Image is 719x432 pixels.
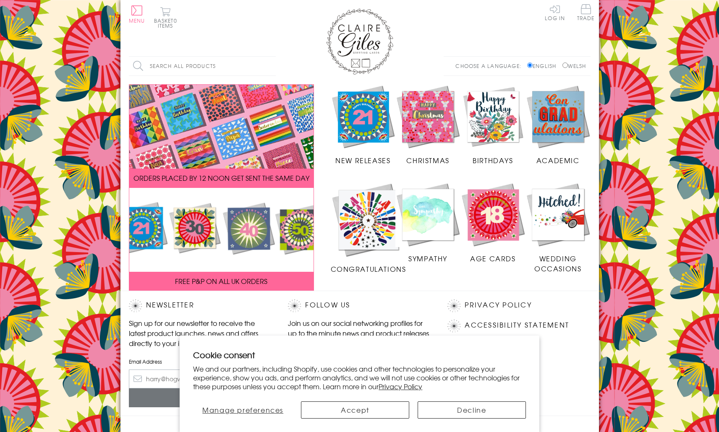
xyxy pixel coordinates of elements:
span: Age Cards [470,253,515,263]
span: Manage preferences [202,405,283,415]
button: Accept [301,401,409,419]
h2: Cookie consent [193,349,526,361]
p: Join us on our social networking profiles for up to the minute news and product releases the mome... [288,318,431,348]
label: English [527,62,560,70]
label: Email Address [129,358,272,365]
h2: Follow Us [288,299,431,312]
label: Welsh [562,62,586,70]
span: Academic [536,155,580,165]
span: Menu [129,17,145,24]
button: Basket0 items [154,7,177,28]
span: New Releases [335,155,390,165]
input: Welsh [562,62,568,68]
a: Congratulations [331,182,406,274]
input: English [527,62,533,68]
h2: Newsletter [129,299,272,312]
a: New Releases [331,84,396,166]
a: Log In [545,4,565,21]
a: Academic [526,84,591,166]
p: Sign up for our newsletter to receive the latest product launches, news and offers directly to yo... [129,318,272,348]
p: Choose a language: [455,62,526,70]
img: Claire Giles Greetings Cards [326,8,393,75]
span: Congratulations [331,264,406,274]
input: Subscribe [129,388,272,407]
a: Christmas [395,84,460,166]
span: Birthdays [473,155,513,165]
a: Age Cards [460,182,526,263]
a: Privacy Policy [465,299,531,311]
span: Christmas [406,155,449,165]
input: Search all products [129,57,276,75]
span: Wedding Occasions [534,253,581,273]
a: Sympathy [395,182,460,263]
span: Trade [577,4,595,21]
span: Sympathy [408,253,447,263]
span: 0 items [158,17,177,29]
span: ORDERS PLACED BY 12 NOON GET SENT THE SAME DAY [133,173,309,183]
input: harry@hogwarts.edu [129,370,272,388]
p: We and our partners, including Shopify, use cookies and other technologies to personalize your ex... [193,364,526,390]
button: Menu [129,5,145,23]
span: FREE P&P ON ALL UK ORDERS [175,276,267,286]
a: Wedding Occasions [526,182,591,273]
button: Manage preferences [193,401,293,419]
input: Search [267,57,276,75]
button: Decline [418,401,526,419]
a: Birthdays [460,84,526,166]
a: Privacy Policy [379,381,422,391]
a: Accessibility Statement [465,320,569,331]
a: Trade [577,4,595,22]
